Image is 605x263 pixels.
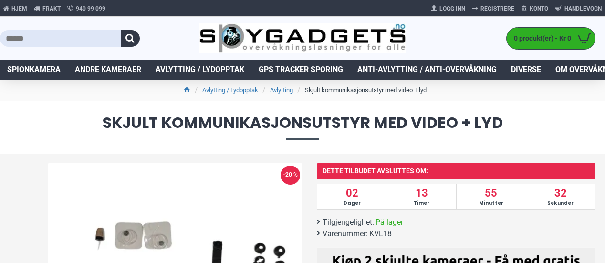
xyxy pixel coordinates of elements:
[518,1,552,16] a: Konto
[376,217,403,228] span: På lager
[387,184,457,209] div: 13
[148,60,251,80] a: Avlytting / Lydopptak
[76,4,105,13] span: 940 99 099
[456,184,526,209] div: 55
[350,60,504,80] a: Anti-avlytting / Anti-overvåkning
[42,4,61,13] span: Frakt
[511,64,541,75] span: Diverse
[369,228,392,240] span: KVL18
[317,184,387,209] div: 02
[251,60,350,80] a: GPS Tracker Sporing
[75,64,141,75] span: Andre kameraer
[507,33,574,43] span: 0 produkt(er) - Kr 0
[439,4,465,13] span: Logg Inn
[199,23,405,53] img: SpyGadgets.no
[458,200,525,207] span: Minutter
[317,163,595,179] h5: Dette tilbudet avsluttes om:
[270,85,293,95] a: Avlytting
[68,60,148,80] a: Andre kameraer
[428,1,469,16] a: Logg Inn
[530,4,548,13] span: Konto
[10,115,595,139] span: Skjult kommunikasjonsutstyr med video + lyd
[388,200,456,207] span: Timer
[202,85,258,95] a: Avlytting / Lydopptak
[357,64,497,75] span: Anti-avlytting / Anti-overvåkning
[527,200,595,207] span: Sekunder
[507,28,595,49] a: 0 produkt(er) - Kr 0
[156,64,244,75] span: Avlytting / Lydopptak
[323,228,368,240] b: Varenummer:
[564,4,602,13] span: Handlevogn
[323,217,374,228] b: Tilgjengelighet:
[7,64,61,75] span: Spionkamera
[318,200,386,207] span: Dager
[526,184,595,209] div: 32
[552,1,605,16] a: Handlevogn
[504,60,548,80] a: Diverse
[469,1,518,16] a: Registrere
[11,4,27,13] span: Hjem
[480,4,514,13] span: Registrere
[259,64,343,75] span: GPS Tracker Sporing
